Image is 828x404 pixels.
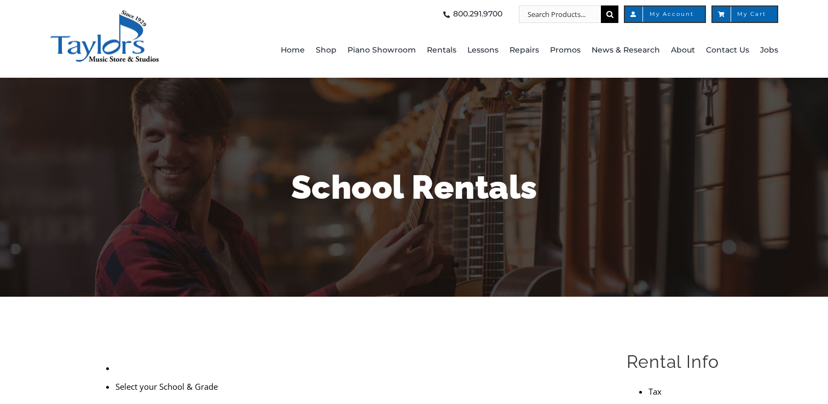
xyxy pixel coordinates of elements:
[348,23,416,78] a: Piano Showroom
[601,5,618,23] input: Search
[671,42,695,59] span: About
[115,377,601,396] li: Select your School & Grade
[711,5,778,23] a: My Cart
[316,42,337,59] span: Shop
[550,42,581,59] span: Promos
[760,42,778,59] span: Jobs
[592,23,660,78] a: News & Research
[671,23,695,78] a: About
[427,23,456,78] a: Rentals
[453,5,502,23] span: 800.291.9700
[624,5,706,23] a: My Account
[648,382,734,401] li: Tax
[509,23,539,78] a: Repairs
[50,8,159,19] a: taylors-music-store-west-chester
[467,23,499,78] a: Lessons
[239,23,778,78] nav: Main Menu
[467,42,499,59] span: Lessons
[281,42,305,59] span: Home
[592,42,660,59] span: News & Research
[519,5,601,23] input: Search Products...
[440,5,502,23] a: 800.291.9700
[636,11,694,17] span: My Account
[94,164,734,210] h1: School Rentals
[706,23,749,78] a: Contact Us
[509,42,539,59] span: Repairs
[627,350,734,373] h2: Rental Info
[723,11,766,17] span: My Cart
[281,23,305,78] a: Home
[706,42,749,59] span: Contact Us
[239,5,778,23] nav: Top Right
[760,23,778,78] a: Jobs
[550,23,581,78] a: Promos
[427,42,456,59] span: Rentals
[316,23,337,78] a: Shop
[348,42,416,59] span: Piano Showroom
